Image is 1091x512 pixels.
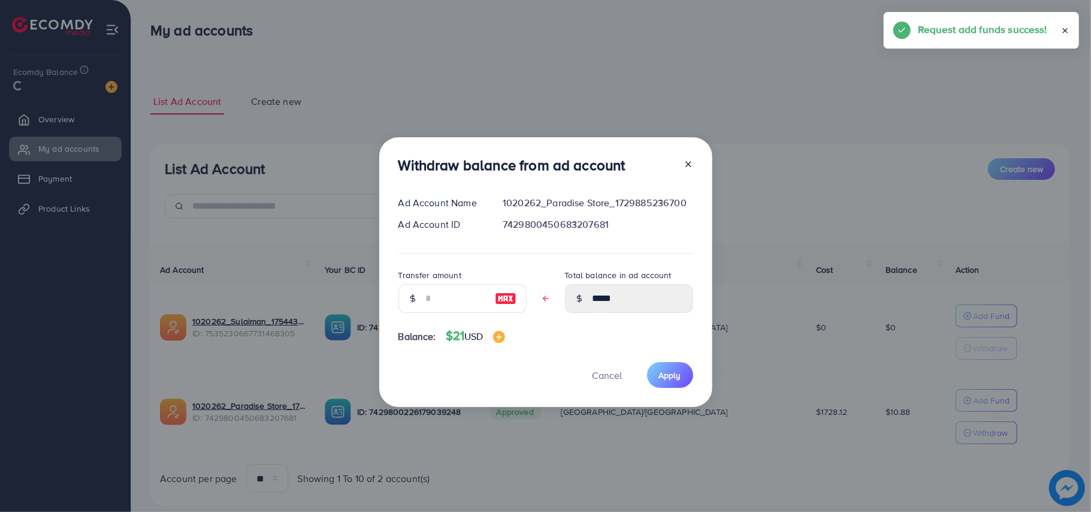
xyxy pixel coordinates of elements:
label: Transfer amount [398,269,461,281]
label: Total balance in ad account [565,269,672,281]
div: 7429800450683207681 [493,218,702,231]
button: Cancel [578,362,637,388]
span: Balance: [398,330,436,344]
img: image [493,331,505,343]
span: Cancel [593,369,622,382]
div: Ad Account ID [389,218,494,231]
h4: $21 [446,329,505,344]
h3: Withdraw balance from ad account [398,156,625,174]
div: Ad Account Name [389,196,494,210]
span: USD [464,330,483,343]
img: image [495,291,516,306]
button: Apply [647,362,693,388]
div: 1020262_Paradise Store_1729885236700 [493,196,702,210]
h5: Request add funds success! [918,22,1047,37]
span: Apply [659,369,681,381]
